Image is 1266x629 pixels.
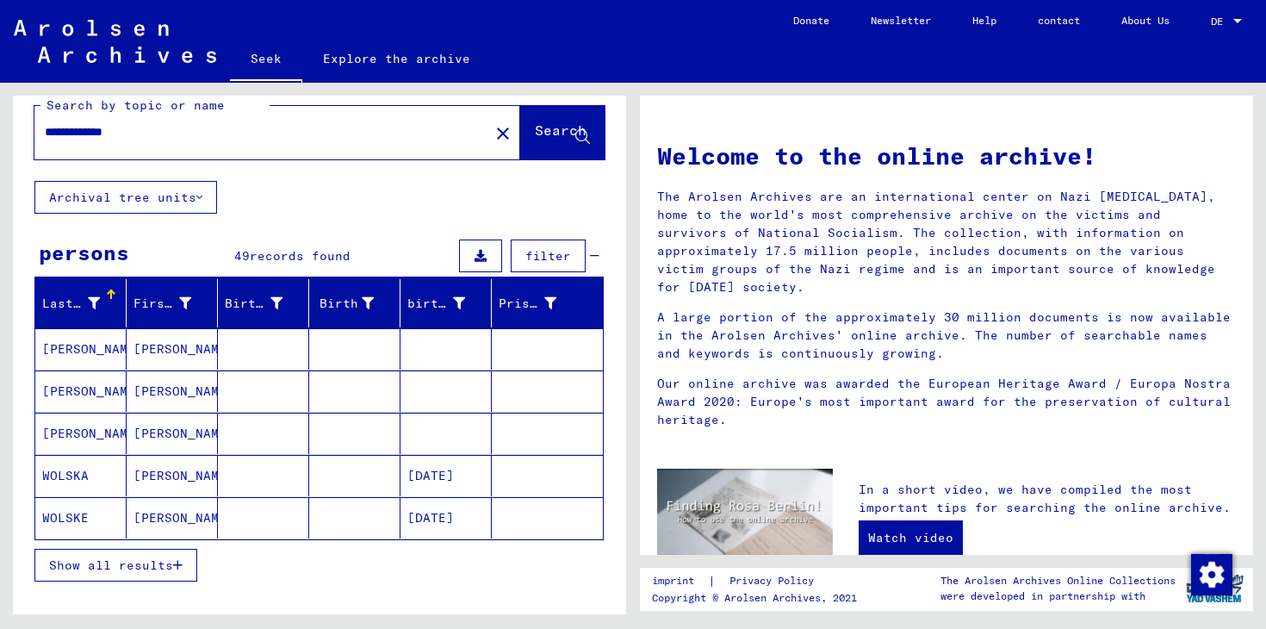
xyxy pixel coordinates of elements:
[972,14,996,27] font: Help
[525,248,571,264] font: filter
[234,248,250,264] font: 49
[657,469,833,564] img: video.jpg
[320,296,358,311] font: Birth
[323,51,470,66] font: Explore the archive
[47,97,225,113] font: Search by topic or name
[940,574,1176,587] font: The Arolsen Archives Online Collections
[42,426,143,441] font: [PERSON_NAME]
[127,279,218,327] mat-header-cell: First name
[1211,15,1223,28] font: DE
[868,530,953,545] font: Watch video
[250,248,351,264] font: records found
[407,468,454,483] font: [DATE]
[708,573,716,589] font: |
[49,190,196,205] font: Archival tree units
[225,290,308,317] div: Birth name
[133,468,234,483] font: [PERSON_NAME]
[1038,14,1080,27] font: contact
[859,520,963,555] a: Watch video
[499,296,576,311] font: Prisoner #
[400,279,492,327] mat-header-cell: birth date
[302,38,491,79] a: Explore the archive
[218,279,309,327] mat-header-cell: Birth name
[49,557,173,573] font: Show all results
[486,115,520,150] button: Clear
[42,296,112,311] font: Last name
[657,189,1215,295] font: The Arolsen Archives are an international center on Nazi [MEDICAL_DATA], home to the world's most...
[859,482,1231,515] font: In a short video, we have compiled the most important tips for searching the online archive.
[871,14,931,27] font: Newsletter
[652,574,694,587] font: imprint
[1190,553,1232,595] div: Change consent
[42,383,143,399] font: [PERSON_NAME]
[133,296,211,311] font: First name
[133,510,234,526] font: [PERSON_NAME]
[492,279,603,327] mat-header-cell: Prisoner #
[407,290,491,317] div: birth date
[729,574,814,587] font: Privacy Policy
[42,341,143,357] font: [PERSON_NAME]
[657,309,1231,361] font: A large portion of the approximately 30 million documents is now available in the Arolsen Archive...
[652,591,857,604] font: Copyright © Arolsen Archives, 2021
[535,121,586,139] font: Search
[35,279,127,327] mat-header-cell: Last name
[316,290,400,317] div: Birth
[493,123,513,144] mat-icon: close
[499,290,582,317] div: Prisoner #
[1191,554,1232,595] img: Change consent
[407,510,454,526] font: [DATE]
[133,426,234,441] font: [PERSON_NAME]
[407,296,485,311] font: birth date
[42,290,126,317] div: Last name
[42,510,89,526] font: WOLSKE
[1182,567,1247,610] img: yv_logo.png
[230,38,302,83] a: Seek
[225,296,302,311] font: Birth name
[133,341,234,357] font: [PERSON_NAME]
[39,240,129,265] font: persons
[716,572,835,590] a: Privacy Policy
[793,14,829,27] font: Donate
[14,20,216,63] img: Arolsen_neg.svg
[309,279,400,327] mat-header-cell: Birth
[1121,14,1170,27] font: About Us
[251,51,282,66] font: Seek
[133,383,234,399] font: [PERSON_NAME]
[657,140,1096,171] font: Welcome to the online archive!
[940,589,1145,602] font: were developed in partnership with
[657,376,1231,427] font: Our online archive was awarded the European Heritage Award / Europa Nostra Award 2020: Europe's m...
[520,106,605,159] button: Search
[34,181,217,214] button: Archival tree units
[511,240,586,272] button: filter
[34,549,197,582] button: Show all results
[133,290,217,317] div: First name
[42,468,89,483] font: WOLSKA
[652,572,708,590] a: imprint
